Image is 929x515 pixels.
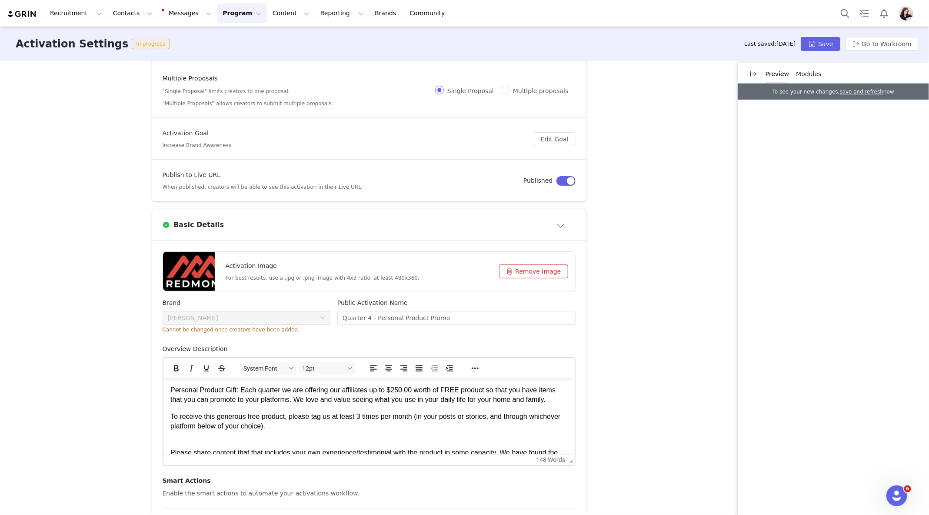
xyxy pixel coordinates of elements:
a: Brands [370,3,404,23]
h4: Publish to Live URL [163,171,363,180]
span: Single Proposal [444,87,497,94]
span: Last saved: [744,40,796,47]
button: Save [801,37,840,51]
button: Align center [381,362,396,375]
p: Preview [766,70,789,79]
button: Remove Image [499,264,568,278]
p: To receive this generous free product, please tag us at least 3 times per month (in your posts or... [7,33,404,53]
span: To see your new changes, [773,89,840,95]
span: now [883,89,894,95]
button: Messages [158,3,217,23]
span: Cannot be changed once creators have been added. [163,327,300,333]
label: Overview Description [163,345,228,352]
span: Activation Image For best results, use a .jpg or .png image with 4x3 ratio, at least 480x360. Rem... [163,252,575,291]
h3: Basic Details [170,220,224,230]
div: Press the Up and Down arrow keys to resize the editor. [566,455,575,465]
h5: "Single Proposal" limits creators to one proposal. [163,87,333,95]
button: Reveal or hide additional toolbar items [467,362,482,375]
iframe: Intercom live chat [886,485,907,506]
button: Align left [366,362,380,375]
h4: Activation Goal [163,129,232,138]
button: Contacts [108,3,158,23]
img: 26edf08b-504d-4a39-856d-ea1e343791c2.jpg [899,7,913,20]
button: Reporting [315,3,369,23]
button: Justify [411,362,426,375]
button: Recruitment [45,3,107,23]
div: Redmond [168,311,218,324]
h4: Multiple Proposals [163,74,333,83]
button: Notifications [875,3,894,23]
span: [DATE] [776,40,796,47]
h4: Activation Image [226,261,420,271]
span: In progress [132,39,170,49]
p: Personal Product Gift: Each quarter we are offering our affiliates up to $250.00 worth of FREE pr... [7,7,404,27]
span: Modules [796,70,822,77]
span: 6 [904,485,911,492]
button: Bold [169,362,183,375]
div: Enable the smart actions to automate your activations workflow. [163,489,576,498]
button: Close module [548,218,575,232]
body: Rich Text Area. Press ALT-0 for help. [7,7,404,188]
button: 148 words [536,456,566,463]
img: grin logo [7,10,37,18]
i: icon: down [320,315,325,321]
button: Underline [199,362,213,375]
button: Program [217,3,267,23]
h5: "Multiple Proposals" allows creators to submit multiple proposals. [163,100,333,107]
p: For best results, use a .jpg or .png image with 4x3 ratio, at least 480x360. [226,274,420,282]
button: Align right [396,362,411,375]
button: Increase indent [442,362,456,375]
span: System Font [243,365,286,372]
h3: Activation Settings [16,36,128,52]
button: Strikethrough [214,362,229,375]
a: Community [405,3,454,23]
h4: Published [523,176,553,185]
h5: When published, creators will be able to see this activation in their Live URL. [163,183,363,191]
button: Go To Workroom [846,37,919,51]
label: Brand [163,299,181,306]
a: save and refresh [840,89,883,95]
span: Multiple proposals [509,87,572,94]
a: Tasks [855,3,874,23]
button: Italic [183,362,198,375]
button: Content [267,3,315,23]
button: Profile [894,7,922,20]
h5: Increase Brand Awareness [163,141,232,149]
button: Font sizes [298,362,355,375]
span: Smart Actions [163,477,211,484]
button: Fonts [240,362,296,375]
label: Public Activation Name [337,299,408,306]
button: Edit Goal [534,132,575,146]
p: Please share content that that includes your own experience/testimonial with the product in some ... [7,60,404,89]
iframe: Rich Text Area [163,378,575,454]
button: Search [836,3,855,23]
button: Decrease indent [426,362,441,375]
span: 12pt [302,365,344,372]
